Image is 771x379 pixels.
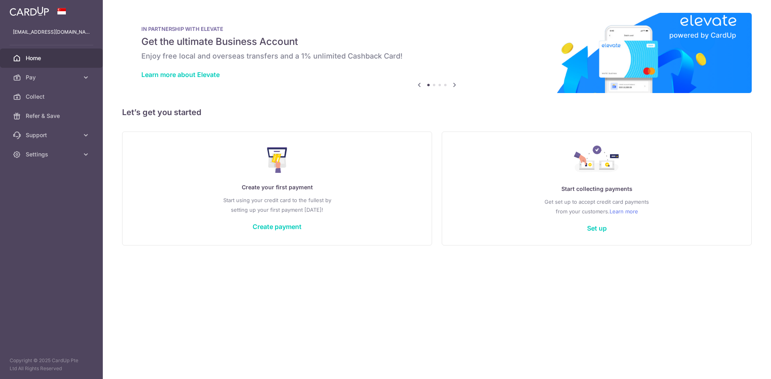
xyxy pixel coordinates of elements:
img: Make Payment [267,147,288,173]
a: Set up [587,224,607,232]
span: Settings [26,150,79,158]
a: Learn more about Elevate [141,71,220,79]
p: Create your first payment [139,182,416,192]
h5: Let’s get you started [122,106,752,119]
h5: Get the ultimate Business Account [141,35,732,48]
h6: Enjoy free local and overseas transfers and a 1% unlimited Cashback Card! [141,51,732,61]
p: Get set up to accept credit card payments from your customers. [458,197,735,216]
p: IN PARTNERSHIP WITH ELEVATE [141,26,732,32]
p: Start using your credit card to the fullest by setting up your first payment [DATE]! [139,195,416,215]
span: Home [26,54,79,62]
span: Support [26,131,79,139]
img: Collect Payment [574,146,620,174]
span: Collect [26,93,79,101]
a: Create payment [253,223,302,231]
img: CardUp [10,6,49,16]
p: [EMAIL_ADDRESS][DOMAIN_NAME] [13,28,90,36]
a: Learn more [610,207,638,216]
span: Pay [26,73,79,81]
img: Renovation banner [122,13,752,93]
span: Refer & Save [26,112,79,120]
p: Start collecting payments [458,184,735,194]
